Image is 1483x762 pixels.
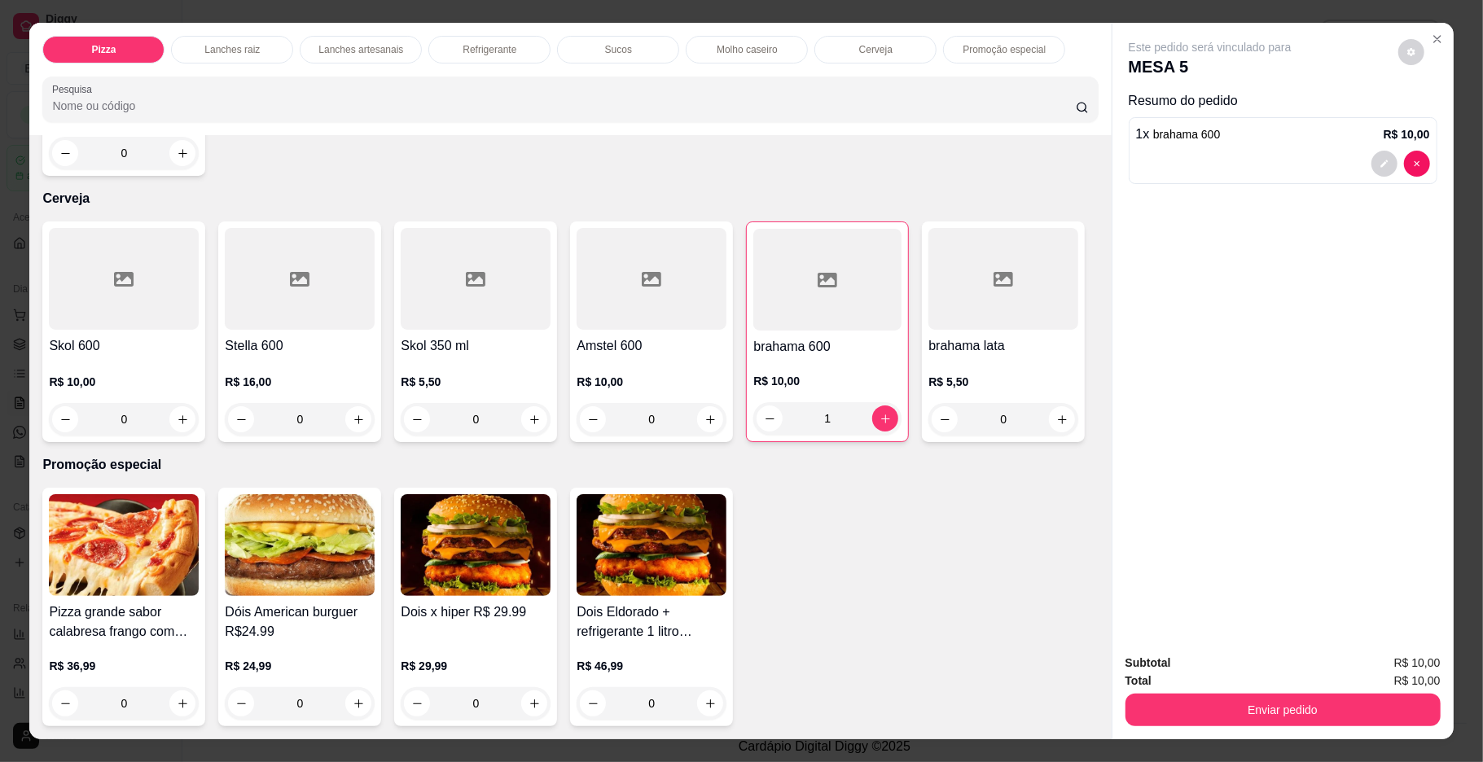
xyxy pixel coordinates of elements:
h4: Stella 600 [225,336,375,356]
button: decrease-product-quantity [580,406,606,432]
button: increase-product-quantity [1049,406,1075,432]
p: R$ 16,00 [225,374,375,390]
p: R$ 29,99 [401,658,551,674]
p: R$ 10,00 [753,373,902,389]
h4: Amstel 600 [577,336,726,356]
span: R$ 10,00 [1394,672,1441,690]
h4: Dóis American burguer R$24.99 [225,602,375,642]
p: Pizza [91,43,116,56]
p: Sucos [605,43,632,56]
button: decrease-product-quantity [757,405,783,431]
p: Cerveja [859,43,893,56]
p: Este pedido será vinculado para [1129,39,1292,55]
p: Promoção especial [963,43,1046,56]
p: Lanches artesanais [318,43,403,56]
button: decrease-product-quantity [52,140,78,166]
p: R$ 24,99 [225,658,375,674]
button: decrease-product-quantity [404,690,430,716]
span: brahama 600 [1153,128,1221,141]
p: Lanches raiz [204,43,260,56]
h4: brahama lata [928,336,1078,356]
p: R$ 36,99 [49,658,199,674]
h4: Skol 350 ml [401,336,551,356]
button: decrease-product-quantity [52,406,78,432]
p: MESA 5 [1129,55,1292,78]
strong: Subtotal [1125,656,1171,669]
img: product-image [401,494,551,596]
button: decrease-product-quantity [932,406,958,432]
label: Pesquisa [52,82,98,96]
button: increase-product-quantity [521,406,547,432]
button: increase-product-quantity [345,406,371,432]
h4: Dois Eldorado + refrigerante 1 litro R$46.99 [577,602,726,642]
h4: Skol 600 [49,336,199,356]
button: decrease-product-quantity [52,690,78,716]
p: R$ 10,00 [49,374,199,390]
h4: Dois x hiper R$ 29.99 [401,602,551,622]
button: increase-product-quantity [521,690,547,716]
button: increase-product-quantity [169,690,195,716]
span: R$ 10,00 [1394,654,1441,672]
h4: brahama 600 [753,337,902,357]
p: 1 x [1136,125,1221,144]
p: Promoção especial [42,455,1098,475]
button: increase-product-quantity [872,405,898,431]
button: Close [1424,26,1450,52]
button: increase-product-quantity [697,690,723,716]
h4: Pizza grande sabor calabresa frango com catupiry R$36.99 [49,602,199,642]
img: product-image [225,494,375,596]
button: decrease-product-quantity [404,406,430,432]
img: product-image [49,494,199,596]
button: decrease-product-quantity [1404,151,1430,177]
button: Enviar pedido [1125,694,1441,726]
button: decrease-product-quantity [1398,39,1424,65]
p: R$ 5,50 [928,374,1078,390]
button: increase-product-quantity [697,406,723,432]
input: Pesquisa [52,98,1075,114]
button: decrease-product-quantity [1371,151,1397,177]
strong: Total [1125,674,1152,687]
p: R$ 46,99 [577,658,726,674]
p: Refrigerante [463,43,516,56]
button: increase-product-quantity [169,140,195,166]
p: R$ 10,00 [577,374,726,390]
button: increase-product-quantity [169,406,195,432]
p: Cerveja [42,189,1098,208]
img: product-image [577,494,726,596]
p: R$ 10,00 [1384,126,1430,142]
p: Resumo do pedido [1129,91,1437,111]
button: decrease-product-quantity [228,406,254,432]
button: decrease-product-quantity [580,690,606,716]
p: Molho caseiro [717,43,778,56]
p: R$ 5,50 [401,374,551,390]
